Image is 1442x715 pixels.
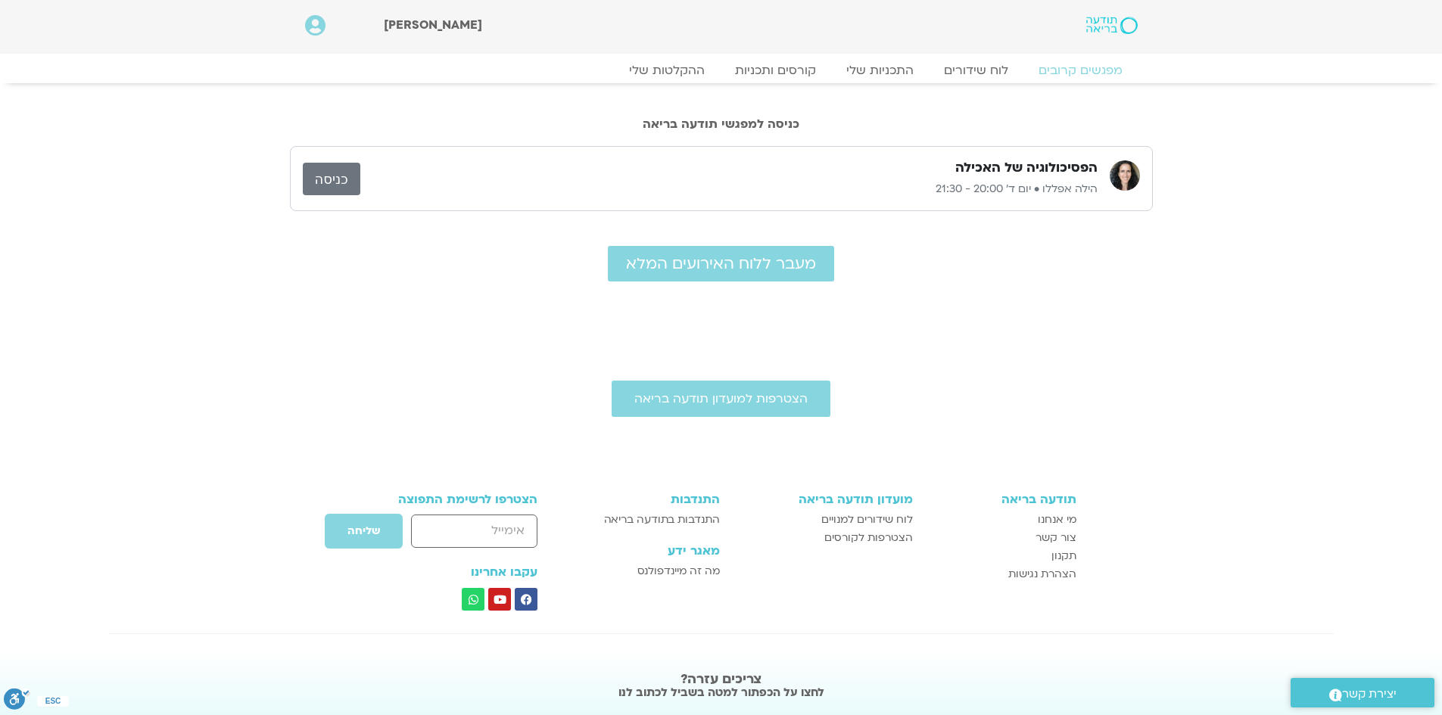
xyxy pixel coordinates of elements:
a: הצהרת נגישות [928,565,1076,583]
span: הצטרפות לקורסים [824,529,913,547]
span: תקנון [1051,547,1076,565]
h2: לחצו על הכפתור למטה בשביל לכתוב לנו [327,685,1115,700]
h2: כניסה למפגשי תודעה בריאה [290,117,1153,131]
span: יצירת קשר [1342,684,1397,704]
h3: מועדון תודעה בריאה [735,493,913,506]
span: צור קשר [1036,529,1076,547]
span: הצהרת נגישות [1008,565,1076,583]
input: אימייל [411,514,537,547]
a: צור קשר [928,529,1076,547]
nav: Menu [305,63,1138,78]
span: התנדבות בתודעה בריאה [604,511,720,529]
a: קורסים ותכניות [720,63,831,78]
span: מה זה מיינדפולנס [637,562,720,580]
a: יצירת קשר [1291,678,1434,707]
a: מה זה מיינדפולנס [579,562,719,580]
h3: עקבו אחרינו [366,565,538,579]
p: הילה אפללו • יום ד׳ 20:00 - 21:30 [360,180,1098,198]
a: לוח שידורים [929,63,1023,78]
h3: מאגר ידע [579,544,719,558]
span: שליחה [347,525,380,537]
h2: צריכים עזרה? [327,672,1115,687]
a: ההקלטות שלי [614,63,720,78]
h3: הפסיכולוגיה של האכילה [955,159,1098,177]
a: מפגשים קרובים [1023,63,1138,78]
span: מעבר ללוח האירועים המלא [626,255,816,272]
a: תקנון [928,547,1076,565]
button: שליחה [324,513,403,549]
h3: התנדבות [579,493,719,506]
img: הילה אפללו [1110,160,1140,191]
a: הצטרפות לקורסים [735,529,913,547]
span: [PERSON_NAME] [384,17,482,33]
a: כניסה [303,163,360,195]
a: מעבר ללוח האירועים המלא [608,246,834,281]
form: טופס חדש [366,513,538,557]
span: הצטרפות למועדון תודעה בריאה [634,392,808,406]
a: לוח שידורים למנויים [735,511,913,529]
h3: הצטרפו לרשימת התפוצה [366,493,538,506]
a: התנדבות בתודעה בריאה [579,511,719,529]
a: מי אנחנו [928,511,1076,529]
h3: תודעה בריאה [928,493,1076,506]
span: מי אנחנו [1038,511,1076,529]
span: לוח שידורים למנויים [821,511,913,529]
a: הצטרפות למועדון תודעה בריאה [612,381,830,417]
a: התכניות שלי [831,63,929,78]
